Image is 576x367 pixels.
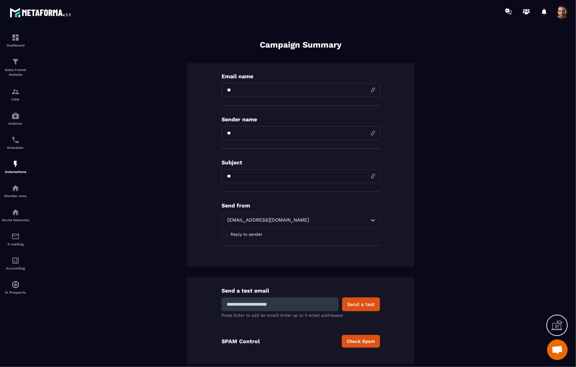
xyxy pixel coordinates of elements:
[11,160,20,168] img: automations
[2,155,29,179] a: automationsautomationsAutomations
[2,194,29,198] p: Member area
[342,335,380,348] button: Check Spam
[11,256,20,265] img: accountant
[2,227,29,251] a: emailemailE-mailing
[2,290,29,294] p: IA Prospects
[2,251,29,275] a: accountantaccountantAccounting
[2,266,29,270] p: Accounting
[11,88,20,96] img: formation
[11,208,20,216] img: social-network
[2,122,29,125] p: Webinar
[11,184,20,192] img: automations
[2,28,29,52] a: formationformationDashboard
[10,6,72,19] img: logo
[342,297,380,311] button: Send a test
[222,202,380,209] p: Send from
[11,232,20,241] img: email
[2,82,29,106] a: formationformationCRM
[2,98,29,101] p: CRM
[2,242,29,246] p: E-mailing
[260,39,342,51] p: Campaign Summary
[11,281,20,289] img: automations
[2,131,29,155] a: schedulerschedulerScheduler
[11,112,20,120] img: automations
[11,33,20,42] img: formation
[2,203,29,227] a: social-networksocial-networkSocial Networks
[222,116,380,123] p: Sender name
[2,52,29,82] a: formationformationSales Funnel Website
[222,313,380,318] p: Press Enter to add an email! Enter up to 5 email addresses!
[2,179,29,203] a: automationsautomationsMember area
[2,43,29,47] p: Dashboard
[2,106,29,131] a: automationsautomationsWebinar
[226,216,311,224] span: [EMAIL_ADDRESS][DOMAIN_NAME]
[222,73,380,80] p: Email name
[2,146,29,150] p: Scheduler
[2,68,29,77] p: Sales Funnel Website
[222,287,380,294] p: Send a test email
[11,58,20,66] img: formation
[11,136,20,144] img: scheduler
[547,339,568,360] div: Open chat
[2,170,29,174] p: Automations
[311,216,369,224] input: Search for option
[230,232,263,237] span: Reply to sender
[2,218,29,222] p: Social Networks
[222,338,260,345] p: SPAM Control
[222,159,380,166] p: Subject
[222,212,380,228] div: Search for option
